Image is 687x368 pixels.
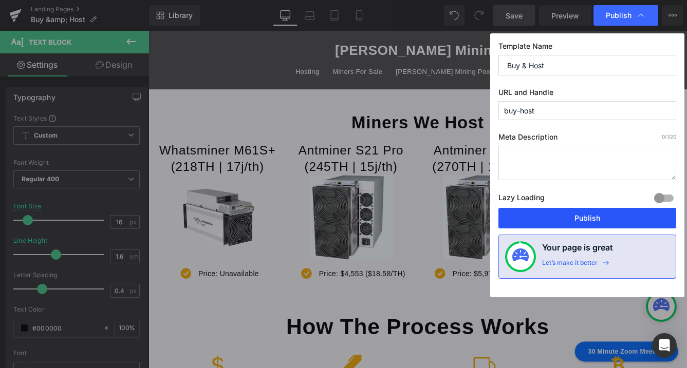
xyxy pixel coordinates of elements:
[662,133,665,140] span: 0
[498,88,676,101] label: URL and Handle
[606,11,632,20] span: Publish
[58,274,127,287] p: Price: Unavailable
[234,95,387,117] strong: Miners We Host
[10,129,149,148] h1: Whatsminer M61S+
[542,241,613,259] h4: Your page is great
[215,12,406,32] a: [PERSON_NAME] Mining
[164,129,303,167] h1: Antminer S21 Pro (245TH | 15j/th)
[278,37,404,57] a: [PERSON_NAME] Mining Pool
[505,273,605,286] p: Price: $3,653 ($17.73/TH)
[498,208,676,228] button: Publish
[542,259,598,272] div: Let’s make it better
[197,274,296,287] p: Price: $4,553 ($18.58/TH)
[498,42,676,55] label: Template Name
[652,333,677,358] div: Open Intercom Messenger
[473,129,611,167] h1: Avalon A15 (206TH | 17.8j/th)
[205,37,278,57] a: Miners For Sale
[351,274,451,287] p: Price: $5,972 ($23.46/TH)
[662,133,676,140] span: /320
[498,191,545,208] label: Lazy Loading
[162,37,205,57] a: Hosting
[10,148,149,166] h1: (218TH | 17j/th)
[512,248,529,265] img: onboarding-status.svg
[498,132,676,146] label: Meta Description
[404,37,460,57] a: Contact Us
[21,37,601,57] ul: Primary
[319,129,457,167] h1: Antminer S21 XP (270TH | 13.5j/th)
